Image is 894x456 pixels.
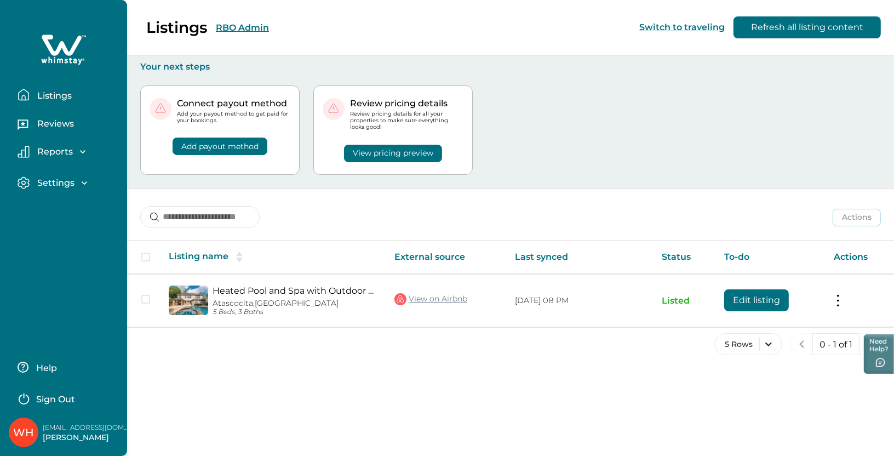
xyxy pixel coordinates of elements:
[18,176,118,189] button: Settings
[34,118,74,129] p: Reviews
[13,419,34,446] div: Whimstay Host
[43,432,130,443] p: [PERSON_NAME]
[859,333,881,355] button: next page
[43,422,130,433] p: [EMAIL_ADDRESS][DOMAIN_NAME]
[653,241,715,274] th: Status
[18,356,114,378] button: Help
[177,111,290,124] p: Add your payout method to get paid for your bookings.
[825,241,894,274] th: Actions
[18,387,114,409] button: Sign Out
[639,22,725,32] button: Switch to traveling
[662,295,707,306] p: Listed
[724,289,789,311] button: Edit listing
[33,363,57,374] p: Help
[177,98,290,109] p: Connect payout method
[18,115,118,136] button: Reviews
[715,333,782,355] button: 5 Rows
[515,295,644,306] p: [DATE] 08 PM
[34,146,73,157] p: Reports
[34,178,74,189] p: Settings
[350,98,463,109] p: Review pricing details
[833,209,881,226] button: Actions
[169,286,208,315] img: propertyImage_Heated Pool and Spa with Outdoor Space - Stunning Retreat
[213,286,377,296] a: Heated Pool and Spa with Outdoor Space - Stunning Retreat
[386,241,507,274] th: External source
[733,16,881,38] button: Refresh all listing content
[812,333,859,355] button: 0 - 1 of 1
[18,84,118,106] button: Listings
[213,308,377,316] p: 5 Beds, 3 Baths
[394,292,467,306] a: View on Airbnb
[18,146,118,158] button: Reports
[344,145,442,162] button: View pricing preview
[146,18,207,37] p: Listings
[507,241,653,274] th: Last synced
[34,90,72,101] p: Listings
[216,22,269,33] button: RBO Admin
[140,61,881,72] p: Your next steps
[173,138,267,155] button: Add payout method
[228,252,250,263] button: sorting
[213,299,377,308] p: Atascocita, [GEOGRAPHIC_DATA]
[160,241,386,274] th: Listing name
[36,394,75,405] p: Sign Out
[820,339,852,350] p: 0 - 1 of 1
[350,111,463,131] p: Review pricing details for all your properties to make sure everything looks good!
[715,241,826,274] th: To-do
[791,333,813,355] button: previous page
